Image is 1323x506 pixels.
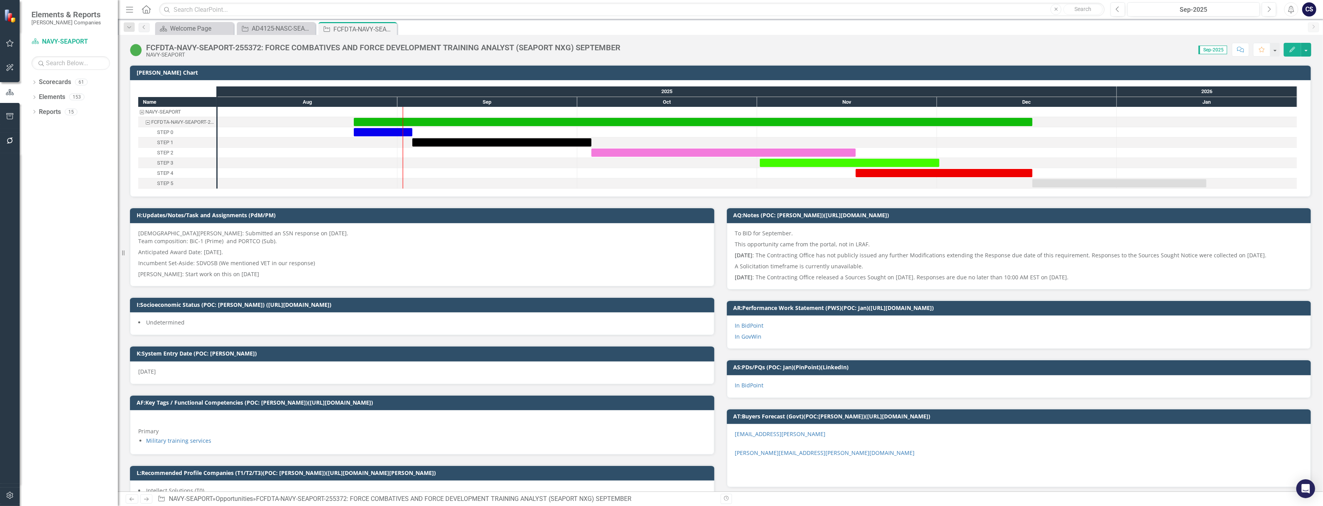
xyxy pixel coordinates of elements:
h3: I:Socioeconomic Status (POC: [PERSON_NAME]) ([URL][DOMAIN_NAME]) [137,302,710,308]
input: Search ClearPoint... [159,3,1105,16]
button: Search [1063,4,1103,15]
div: Name [138,97,216,107]
a: [EMAIL_ADDRESS][PERSON_NAME] [735,430,826,438]
div: Task: Start date: 2025-11-17 End date: 2025-12-17 [138,168,216,178]
a: In GovWin [735,333,762,340]
div: Task: Start date: 2025-12-17 End date: 2026-01-16 [138,178,216,189]
div: FCFDTA-NAVY-SEAPORT-255372: FORCE COMBATIVES AND FORCE DEVELOPMENT TRAINING ANALYST (SEAPORT NXG)... [151,117,214,127]
a: NAVY-SEAPORT [169,495,212,502]
p: : The Contracting Office has not publicly issued any further Modifications extending the Response... [735,250,1303,261]
a: Scorecards [39,78,71,87]
div: STEP 5 [138,178,216,189]
a: AD4125-NASC-SEAPORT-247190 (SMALL BUSINESS INNOVATION RESEARCH PROGRAM AD4125 PROGRAM MANAGEMENT ... [239,24,313,33]
div: Sep-2025 [1130,5,1257,15]
h3: [PERSON_NAME] Chart [137,70,1307,75]
div: Task: Start date: 2025-08-24 End date: 2025-09-03 [138,127,216,137]
div: Task: Start date: 2025-08-24 End date: 2025-09-03 [354,128,412,136]
p: Primary [138,426,706,435]
div: » » [157,495,714,504]
div: Task: Start date: 2025-10-03 End date: 2025-11-17 [591,148,856,157]
div: 153 [69,94,84,101]
div: Open Intercom Messenger [1296,479,1315,498]
div: Task: Start date: 2025-11-17 End date: 2025-12-17 [856,169,1032,177]
div: STEP 2 [157,148,173,158]
div: Jan [1117,97,1297,107]
div: CS [1302,2,1316,16]
a: Military training services [146,437,211,444]
div: Task: NAVY-SEAPORT Start date: 2025-08-24 End date: 2025-08-25 [138,107,216,117]
h3: K:System Entry Date (POC: [PERSON_NAME]) [137,350,710,356]
div: STEP 3 [157,158,173,168]
span: Sep-2025 [1199,46,1227,54]
div: STEP 1 [157,137,173,148]
div: Dec [937,97,1117,107]
div: AD4125-NASC-SEAPORT-247190 (SMALL BUSINESS INNOVATION RESEARCH PROGRAM AD4125 PROGRAM MANAGEMENT ... [252,24,313,33]
div: Task: Start date: 2025-10-03 End date: 2025-11-17 [138,148,216,158]
a: In BidPoint [735,381,764,389]
a: In BidPoint [735,322,764,329]
div: FCFDTA-NAVY-SEAPORT-255372: FORCE COMBATIVES AND FORCE DEVELOPMENT TRAINING ANALYST (SEAPORT NXG)... [146,43,620,52]
div: FCFDTA-NAVY-SEAPORT-255372: FORCE COMBATIVES AND FORCE DEVELOPMENT TRAINING ANALYST (SEAPORT NXG)... [333,24,395,34]
h3: L:Recommended Profile Companies (T1/T2/T3)(POC: [PERSON_NAME])([URL][DOMAIN_NAME][PERSON_NAME]) [137,470,710,476]
strong: [DATE] [735,273,753,281]
img: Active [130,44,142,56]
div: NAVY-SEAPORT [138,107,216,117]
div: FCFDTA-NAVY-SEAPORT-255372: FORCE COMBATIVES AND FORCE DEVELOPMENT TRAINING ANALYST (SEAPORT NXG)... [256,495,631,502]
div: NAVY-SEAPORT [146,52,620,58]
div: STEP 0 [157,127,173,137]
div: 2025 [218,86,1117,97]
div: STEP 4 [138,168,216,178]
div: STEP 2 [138,148,216,158]
h3: AT:Buyers Forecast (Govt)(POC:[PERSON_NAME])([URL][DOMAIN_NAME]) [734,413,1307,419]
a: Elements [39,93,65,102]
img: ClearPoint Strategy [4,9,18,23]
p: This opportunity came from the portal, not in LRAF. [735,239,1303,250]
a: Welcome Page [157,24,232,33]
small: [PERSON_NAME] Companies [31,19,101,26]
div: Oct [577,97,757,107]
p: Incumbent Set-Aside: SDVOSB (We mentioned VET in our response) [138,258,706,269]
span: Undetermined [146,319,185,326]
a: Reports [39,108,61,117]
div: Task: Start date: 2025-12-17 End date: 2026-01-16 [1032,179,1206,187]
div: Task: Start date: 2025-08-24 End date: 2025-12-17 [138,117,216,127]
div: Task: Start date: 2025-11-01 End date: 2025-12-01 [760,159,939,167]
div: STEP 3 [138,158,216,168]
div: Nov [757,97,937,107]
input: Search Below... [31,56,110,70]
a: [PERSON_NAME][EMAIL_ADDRESS][PERSON_NAME][DOMAIN_NAME] [735,449,915,456]
button: Sep-2025 [1127,2,1260,16]
span: [DATE] [138,368,156,375]
h3: AS:PDs/PQs (POC: Jan)(PinPoint)(LinkedIn) [734,364,1307,370]
div: STEP 1 [138,137,216,148]
p: A Solicitation timeframe is currently unavailable. [735,261,1303,272]
div: Task: Start date: 2025-08-24 End date: 2025-12-17 [354,118,1032,126]
h3: AR:Performance Work Statement (PWS)(POC: Jan)([URL][DOMAIN_NAME]) [734,305,1307,311]
strong: [DATE] [735,251,753,259]
div: Task: Start date: 2025-11-01 End date: 2025-12-01 [138,158,216,168]
div: NAVY-SEAPORT [145,107,181,117]
p: To BID for September. [735,229,1303,239]
div: Task: Start date: 2025-09-03 End date: 2025-10-03 [412,138,591,147]
div: Aug [218,97,397,107]
div: STEP 4 [157,168,173,178]
p: [DEMOGRAPHIC_DATA][PERSON_NAME]: Submitted an SSN response on [DATE]. Team composition: BiC-1 (Pr... [138,229,706,247]
div: STEP 5 [157,178,173,189]
div: Sep [397,97,577,107]
div: Welcome Page [170,24,232,33]
h3: AQ:Notes (POC: [PERSON_NAME])([URL][DOMAIN_NAME]) [734,212,1307,218]
div: 15 [65,108,77,115]
div: STEP 0 [138,127,216,137]
div: FCFDTA-NAVY-SEAPORT-255372: FORCE COMBATIVES AND FORCE DEVELOPMENT TRAINING ANALYST (SEAPORT NXG)... [138,117,216,127]
span: Intellect Solutions (T0) [146,487,204,494]
span: Elements & Reports [31,10,101,19]
span: Search [1075,6,1092,12]
div: 61 [75,79,88,86]
div: Task: Start date: 2025-09-03 End date: 2025-10-03 [138,137,216,148]
h3: H:Updates/Notes/Task and Assignments (PdM/PM) [137,212,710,218]
p: [PERSON_NAME]: Start work on this on [DATE] [138,269,706,278]
a: Opportunities [216,495,253,502]
div: 2026 [1117,86,1297,97]
p: Anticipated Award Date: [DATE]. [138,247,706,258]
h3: AF:Key Tags / Functional Competencies (POC: [PERSON_NAME])([URL][DOMAIN_NAME]) [137,400,710,405]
